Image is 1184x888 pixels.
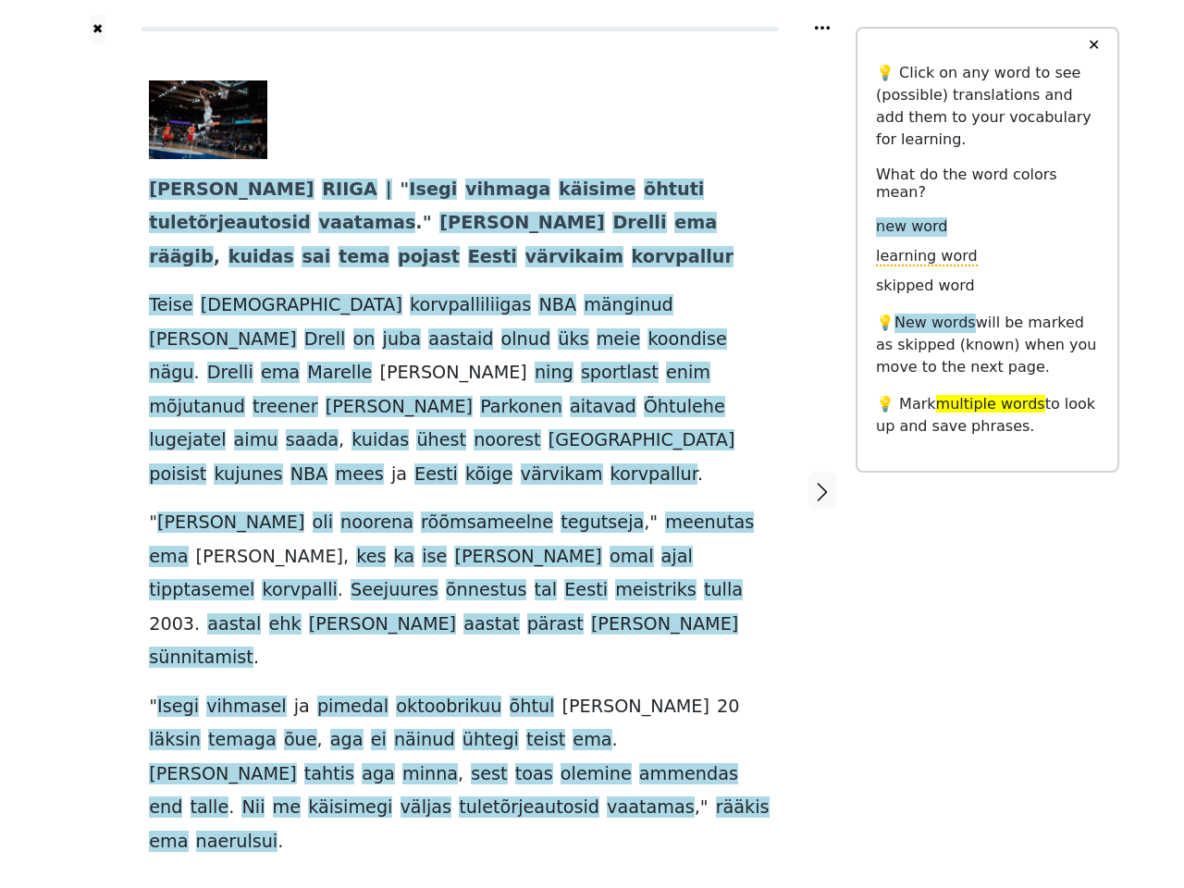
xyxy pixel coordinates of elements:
span: . [697,463,703,487]
span: mees [335,463,383,487]
span: aimu [234,429,278,452]
span: meenutas [665,512,754,535]
span: väljas [401,796,452,820]
span: ka [394,546,415,569]
span: omal [610,546,654,569]
span: nägu [149,362,193,385]
span: Nii [241,796,265,820]
span: | [386,179,392,202]
span: pojast [398,246,460,269]
span: mänginud [584,294,673,317]
span: sest [471,763,507,786]
span: noorest [474,429,540,452]
span: ühtegi [462,729,519,752]
span: kõige [465,463,512,487]
span: [PERSON_NAME] [439,212,604,235]
span: korvpalliliigas [410,294,531,317]
span: meistriks [615,579,697,602]
span: multiple words [936,395,1045,413]
span: [GEOGRAPHIC_DATA] [549,429,735,452]
span: ," [644,512,658,535]
span: . [228,796,234,820]
span: , [317,729,323,752]
span: [PERSON_NAME] [196,546,343,569]
span: , [343,546,349,569]
span: Eesti [564,579,608,602]
span: oktoobrikuu [396,696,501,719]
p: 💡 will be marked as skipped (known) when you move to the next page. [876,312,1099,378]
button: ✕ [1077,29,1111,62]
span: räägib [149,246,213,269]
span: sportlast [581,362,659,385]
span: meie [597,328,641,351]
span: . [253,647,259,670]
span: ei [371,729,387,752]
span: käisime [559,179,635,202]
span: vihmaga [465,179,550,202]
span: NBA [538,294,576,317]
span: Isegi [157,696,199,719]
span: Seejuures [351,579,438,602]
span: ajal [661,546,693,569]
span: ema [261,362,300,385]
span: juba [383,328,421,351]
span: saada [286,429,339,452]
span: Marelle [307,362,372,385]
span: vihmasel [206,696,286,719]
span: korvpallur [632,246,734,269]
span: new word [876,217,947,237]
span: õhtuti [644,179,704,202]
span: ning [535,362,573,385]
span: Parkonen [480,396,562,419]
span: pimedal [317,696,388,719]
span: vaatamas [607,796,695,820]
span: RIIGA [322,179,377,202]
span: lugejatel [149,429,226,452]
span: talle [191,796,229,820]
span: ja [294,696,310,719]
span: aastaid [428,328,493,351]
span: " [423,212,432,235]
span: Eesti [414,463,458,487]
span: värvikaim [525,246,623,269]
span: , [339,429,344,452]
span: on [353,328,376,351]
p: 💡 Click on any word to see (possible) translations and add them to your vocabulary for learning. [876,62,1099,151]
span: [PERSON_NAME] [326,396,473,419]
span: käisimegi [308,796,392,820]
span: Eesti [468,246,517,269]
span: sünnitamist [149,647,253,670]
span: [PERSON_NAME] [454,546,601,569]
p: 💡 Mark to look up and save phrases. [876,393,1099,438]
span: [PERSON_NAME] [591,613,738,636]
img: phoydrfo.3dd.jpg [149,80,267,159]
span: ühest [416,429,466,452]
span: temaga [208,729,277,752]
span: ammendas [639,763,738,786]
span: rõõmsameelne [421,512,553,535]
span: treener [253,396,317,419]
span: ema [149,831,188,854]
span: ehk [269,613,302,636]
span: rääkis [716,796,770,820]
span: noorena [340,512,413,535]
span: tegutseja [561,512,644,535]
span: Drell [304,328,346,351]
span: ema [674,212,717,235]
span: õue [284,729,317,752]
span: enim [666,362,710,385]
span: skipped word [876,277,975,296]
span: 20 [717,696,739,719]
span: läksin [149,729,201,752]
span: teist [526,729,565,752]
span: [PERSON_NAME] [157,512,304,535]
span: pärast [527,613,584,636]
span: " [400,179,409,202]
span: . [612,729,618,752]
span: koondise [647,328,726,351]
span: , [214,246,220,269]
button: ✖ [90,15,105,43]
span: . [194,362,200,385]
span: aastat [463,613,519,636]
